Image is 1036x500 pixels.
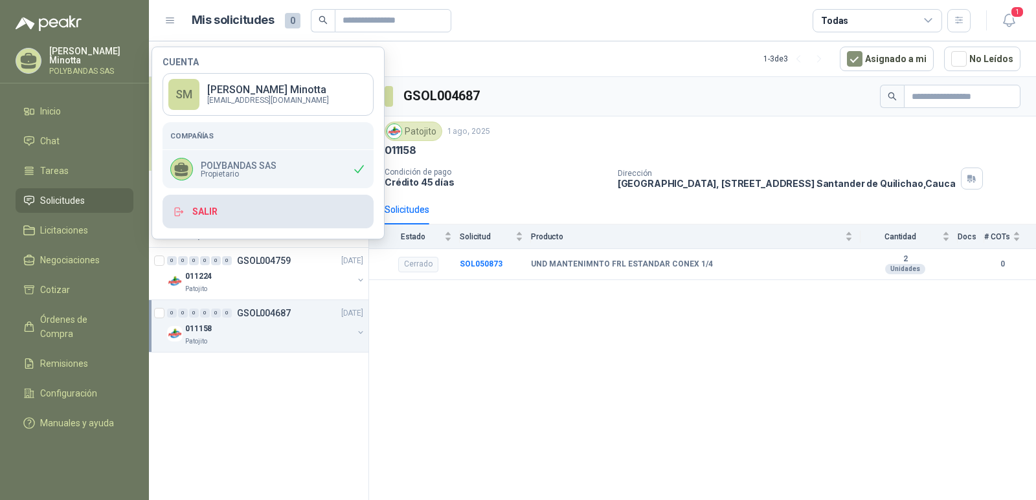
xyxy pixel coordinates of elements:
[167,305,366,347] a: 0 0 0 0 0 0 GSOL004687[DATE] Company Logo011158Patojito
[16,99,133,124] a: Inicio
[984,224,1036,248] th: # COTs
[207,96,329,104] p: [EMAIL_ADDRESS][DOMAIN_NAME]
[385,122,442,141] div: Patojito
[192,11,275,30] h1: Mis solicitudes
[211,256,221,265] div: 0
[16,218,133,243] a: Licitaciones
[16,188,133,213] a: Solicitudes
[16,307,133,346] a: Órdenes de Compra
[40,312,121,341] span: Órdenes de Compra
[861,224,958,248] th: Cantidad
[531,224,861,248] th: Producto
[200,256,210,265] div: 0
[178,256,188,265] div: 0
[618,169,956,178] p: Dirección
[385,177,607,188] p: Crédito 45 días
[1010,6,1024,18] span: 1
[16,411,133,435] a: Manuales y ayuda
[460,224,531,248] th: Solicitud
[40,164,69,178] span: Tareas
[163,58,374,67] h4: Cuenta
[167,326,183,342] img: Company Logo
[167,253,366,294] a: 0 0 0 0 0 0 GSOL004759[DATE] Company Logo011224Patojito
[40,134,60,148] span: Chat
[398,257,438,272] div: Cerrado
[16,158,133,183] a: Tareas
[40,416,114,430] span: Manuales y ayuda
[944,47,1020,71] button: No Leídos
[285,13,300,28] span: 0
[319,16,328,25] span: search
[178,309,188,318] div: 0
[168,79,199,110] div: SM
[531,259,713,270] b: UND MANTENIMNTO FRL ESTANDAR CONEX 1/4
[385,232,442,241] span: Estado
[201,170,276,178] span: Propietario
[997,9,1020,32] button: 1
[341,307,363,320] p: [DATE]
[167,256,177,265] div: 0
[385,168,607,177] p: Condición de pago
[341,255,363,267] p: [DATE]
[40,223,88,237] span: Licitaciones
[49,47,133,65] p: [PERSON_NAME] Minotta
[460,232,513,241] span: Solicitud
[40,283,70,297] span: Cotizar
[16,129,133,153] a: Chat
[447,125,490,138] p: 1 ago, 2025
[460,259,502,268] a: SOL050873
[821,14,848,28] div: Todas
[618,178,956,189] p: [GEOGRAPHIC_DATA], [STREET_ADDRESS] Santander de Quilichao , Cauca
[167,274,183,289] img: Company Logo
[40,104,61,118] span: Inicio
[16,381,133,406] a: Configuración
[170,130,366,142] h5: Compañías
[861,254,950,265] b: 2
[16,277,133,302] a: Cotizar
[163,73,374,116] a: SM[PERSON_NAME] Minotta[EMAIL_ADDRESS][DOMAIN_NAME]
[49,67,133,75] p: POLYBANDAS SAS
[40,386,97,400] span: Configuración
[861,232,940,241] span: Cantidad
[167,309,177,318] div: 0
[207,85,329,95] p: [PERSON_NAME] Minotta
[403,86,482,106] h3: GSOL004687
[16,351,133,376] a: Remisiones
[888,92,897,101] span: search
[200,309,210,318] div: 0
[840,47,934,71] button: Asignado a mi
[237,309,291,318] p: GSOL004687
[16,16,82,31] img: Logo peakr
[163,195,374,228] button: Salir
[763,49,829,69] div: 1 - 3 de 3
[385,202,429,217] div: Solicitudes
[16,248,133,272] a: Negociaciones
[40,356,88,371] span: Remisiones
[222,309,232,318] div: 0
[185,323,212,335] p: 011158
[885,264,925,274] div: Unidades
[369,224,460,248] th: Estado
[984,258,1020,270] b: 0
[40,253,100,267] span: Negociaciones
[185,284,207,294] p: Patojito
[201,161,276,170] p: POLYBANDAS SAS
[222,256,232,265] div: 0
[189,256,199,265] div: 0
[185,336,207,347] p: Patojito
[984,232,1010,241] span: # COTs
[211,309,221,318] div: 0
[958,224,984,248] th: Docs
[531,232,842,241] span: Producto
[40,193,85,208] span: Solicitudes
[163,150,374,188] div: POLYBANDAS SASPropietario
[385,144,416,157] p: 011158
[189,309,199,318] div: 0
[237,256,291,265] p: GSOL004759
[185,270,212,283] p: 011224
